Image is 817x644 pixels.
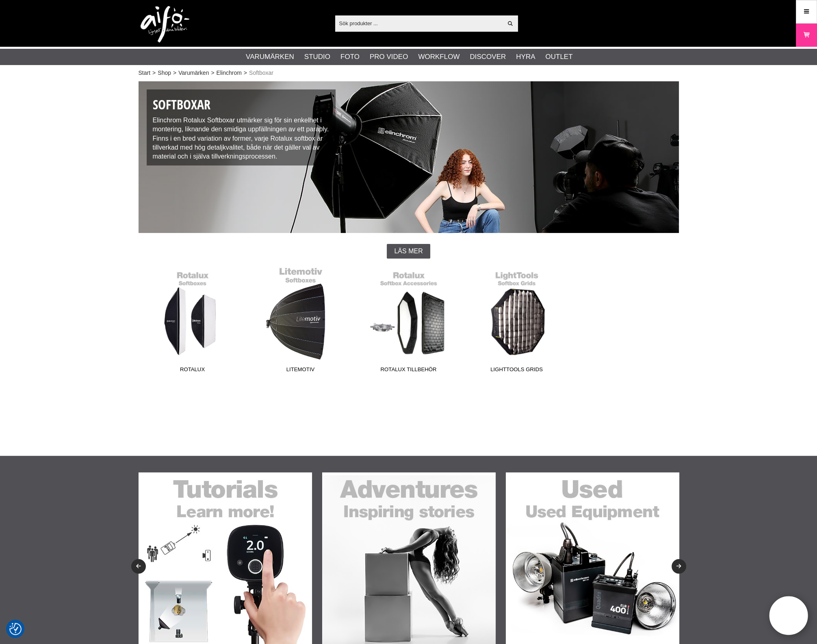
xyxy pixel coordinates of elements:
[247,366,355,376] span: Litemotiv
[178,69,209,77] a: Varumärken
[370,52,408,62] a: Pro Video
[335,17,503,29] input: Sök produkter ...
[545,52,572,62] a: Outlet
[246,52,294,62] a: Varumärken
[141,6,189,43] img: logo.png
[158,69,171,77] a: Shop
[249,69,273,77] span: Softboxar
[131,559,146,574] button: Previous
[139,267,247,376] a: Rotalux
[340,52,360,62] a: Foto
[516,52,535,62] a: Hyra
[355,366,463,376] span: Rotalux Tillbehör
[247,267,355,376] a: Litemotiv
[147,89,336,165] div: Elinchrom Rotalux Softboxar utmärker sig för sin enkelhet i montering, liknande den smidiga uppfä...
[139,366,247,376] span: Rotalux
[672,559,686,574] button: Next
[217,69,242,77] a: Elinchrom
[463,267,571,376] a: LightTools Grids
[463,366,571,376] span: LightTools Grids
[139,69,151,77] a: Start
[304,52,330,62] a: Studio
[211,69,214,77] span: >
[418,52,459,62] a: Workflow
[470,52,506,62] a: Discover
[9,623,22,635] img: Revisit consent button
[152,69,156,77] span: >
[139,81,679,233] img: Softboxar Elinchrom
[355,267,463,376] a: Rotalux Tillbehör
[394,248,423,255] span: Läs mer
[173,69,176,77] span: >
[9,622,22,636] button: Samtyckesinställningar
[153,96,330,114] h1: Softboxar
[244,69,247,77] span: >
